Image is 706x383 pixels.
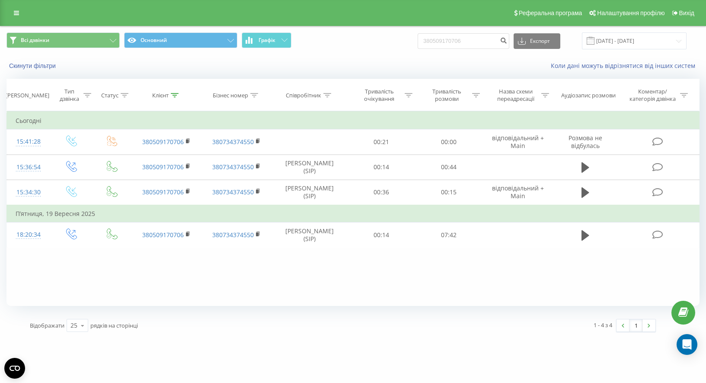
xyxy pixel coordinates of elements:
[152,92,169,99] div: Клієнт
[142,188,184,196] a: 380509170706
[348,154,415,180] td: 00:14
[212,138,254,146] a: 380734374550
[4,358,25,379] button: Open CMP widget
[569,134,602,150] span: Розмова не відбулась
[286,92,321,99] div: Співробітник
[212,188,254,196] a: 380734374550
[272,222,348,248] td: [PERSON_NAME] (SIP)
[415,129,482,154] td: 00:00
[30,322,64,329] span: Відображати
[272,180,348,205] td: [PERSON_NAME] (SIP)
[627,88,678,103] div: Коментар/категорія дзвінка
[415,154,482,180] td: 00:44
[677,334,697,355] div: Open Intercom Messenger
[348,129,415,154] td: 00:21
[142,231,184,239] a: 380509170706
[16,184,42,201] div: 15:34:30
[679,10,694,16] span: Вихід
[418,33,509,49] input: Пошук за номером
[356,88,403,103] div: Тривалість очікування
[6,92,49,99] div: [PERSON_NAME]
[6,62,60,70] button: Скинути фільтри
[415,180,482,205] td: 00:15
[629,319,642,332] a: 1
[142,163,184,171] a: 380509170706
[7,205,700,222] td: П’ятниця, 19 Вересня 2025
[551,61,700,70] a: Коли дані можуть відрізнятися вiд інших систем
[424,88,470,103] div: Тривалість розмови
[561,92,616,99] div: Аудіозапис розмови
[212,163,254,171] a: 380734374550
[594,321,612,329] div: 1 - 4 з 4
[212,231,254,239] a: 380734374550
[142,138,184,146] a: 380509170706
[348,180,415,205] td: 00:36
[7,112,700,129] td: Сьогодні
[6,32,120,48] button: Всі дзвінки
[21,37,49,44] span: Всі дзвінки
[482,129,553,154] td: відповідальний + Main
[519,10,582,16] span: Реферальна програма
[348,222,415,248] td: 00:14
[482,180,553,205] td: відповідальний + Main
[90,322,138,329] span: рядків на сторінці
[272,154,348,180] td: [PERSON_NAME] (SIP)
[16,133,42,150] div: 15:41:28
[16,226,42,243] div: 18:20:34
[124,32,237,48] button: Основний
[70,321,77,330] div: 25
[58,88,81,103] div: Тип дзвінка
[493,88,539,103] div: Назва схеми переадресації
[415,222,482,248] td: 07:42
[259,37,275,43] span: Графік
[597,10,664,16] span: Налаштування профілю
[514,33,560,49] button: Експорт
[242,32,291,48] button: Графік
[101,92,118,99] div: Статус
[16,159,42,176] div: 15:36:54
[213,92,248,99] div: Бізнес номер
